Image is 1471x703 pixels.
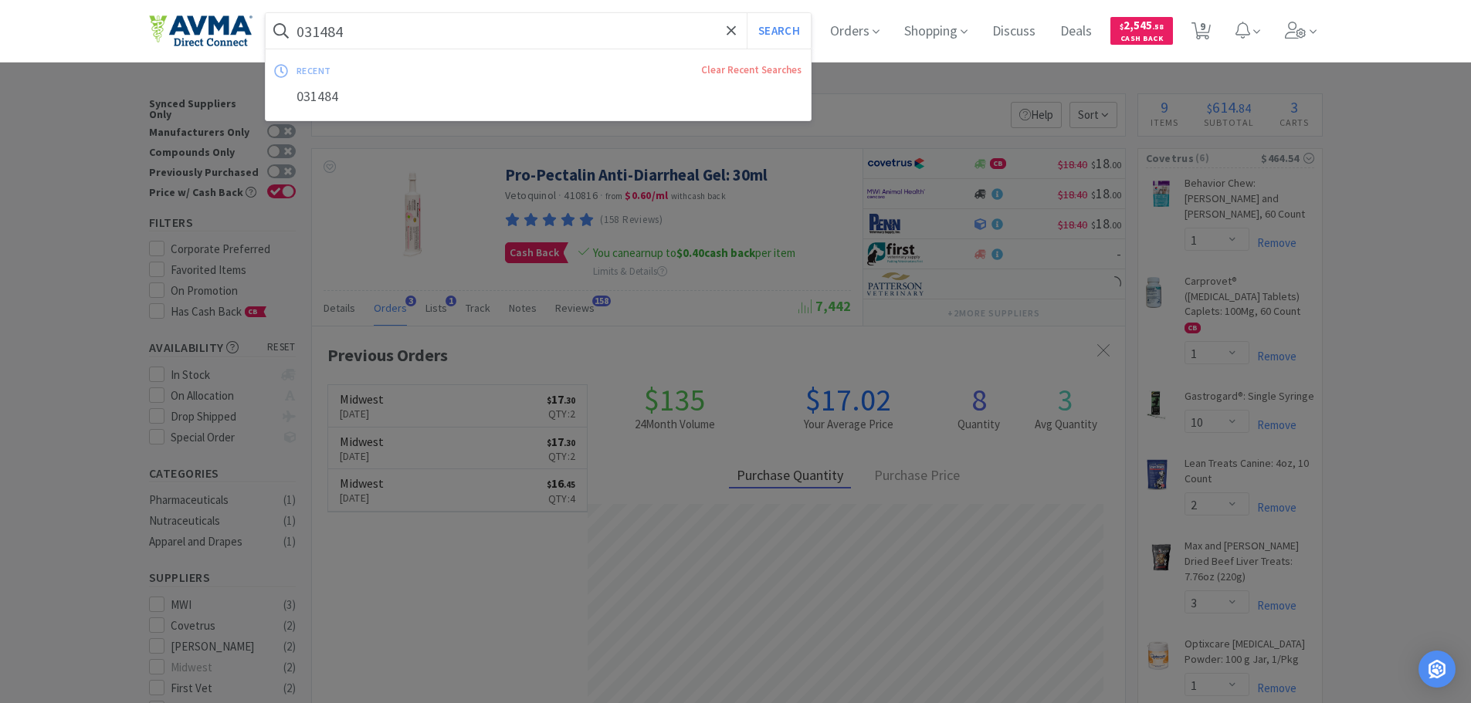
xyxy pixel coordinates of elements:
a: 9 [1185,26,1217,40]
a: Clear Recent Searches [701,63,802,76]
span: $ [1120,22,1124,32]
a: $2,545.58Cash Back [1110,10,1173,52]
img: e4e33dab9f054f5782a47901c742baa9_102.png [149,15,253,47]
span: . 58 [1152,22,1164,32]
input: Search by item, sku, manufacturer, ingredient, size... [266,13,812,49]
div: Open Intercom Messenger [1418,651,1456,688]
span: Cash Back [1120,35,1164,45]
div: 031484 [266,83,812,111]
button: Search [747,13,811,49]
div: recent [297,59,517,83]
a: Deals [1054,25,1098,39]
span: 2,545 [1120,18,1164,32]
a: Discuss [986,25,1042,39]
